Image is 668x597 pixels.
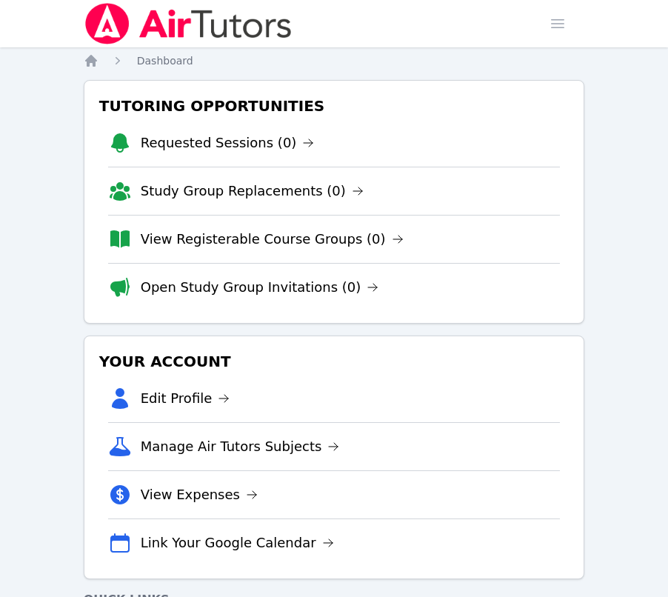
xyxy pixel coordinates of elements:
[84,53,585,68] nav: Breadcrumb
[137,53,193,68] a: Dashboard
[84,3,293,44] img: Air Tutors
[96,93,572,119] h3: Tutoring Opportunities
[141,133,315,153] a: Requested Sessions (0)
[141,181,364,201] a: Study Group Replacements (0)
[141,388,230,409] a: Edit Profile
[137,55,193,67] span: Dashboard
[141,229,404,250] a: View Registerable Course Groups (0)
[141,436,340,457] a: Manage Air Tutors Subjects
[96,348,572,375] h3: Your Account
[141,533,334,553] a: Link Your Google Calendar
[141,484,258,505] a: View Expenses
[141,277,379,298] a: Open Study Group Invitations (0)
